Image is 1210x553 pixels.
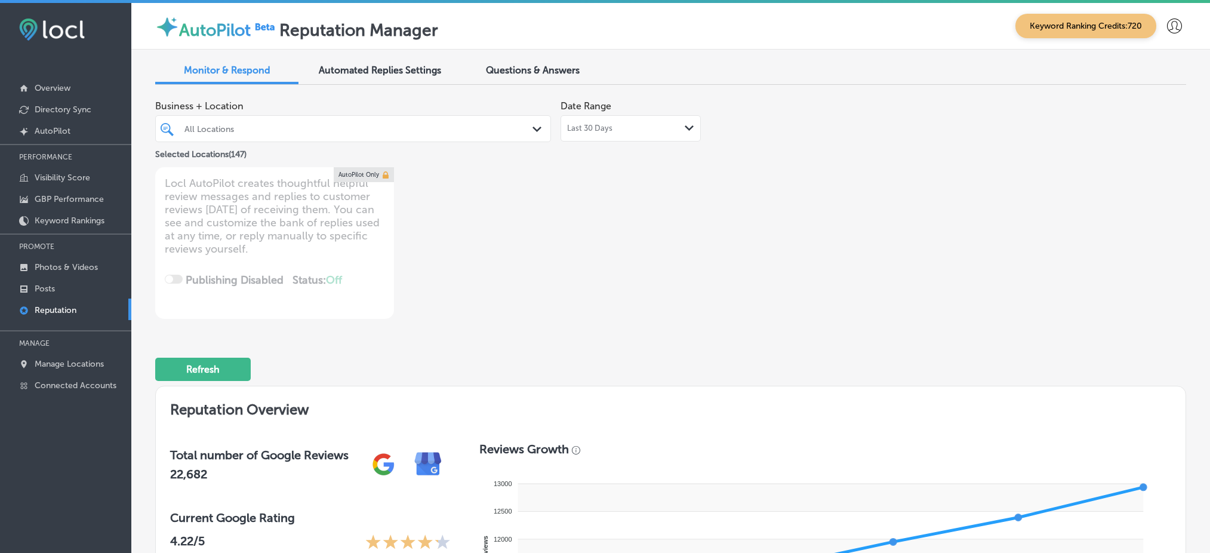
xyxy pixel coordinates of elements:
[155,100,551,112] span: Business + Location
[35,105,91,115] p: Directory Sync
[35,305,76,315] p: Reputation
[279,20,438,40] label: Reputation Manager
[155,15,179,39] img: autopilot-icon
[35,194,104,204] p: GBP Performance
[561,100,611,112] label: Date Range
[479,442,569,456] h3: Reviews Growth
[170,534,205,552] p: 4.22 /5
[19,19,85,41] img: fda3e92497d09a02dc62c9cd864e3231.png
[170,448,349,462] h3: Total number of Google Reviews
[35,126,70,136] p: AutoPilot
[567,124,612,133] span: Last 30 Days
[319,64,441,76] span: Automated Replies Settings
[35,359,104,369] p: Manage Locations
[170,467,349,481] h2: 22,682
[494,480,512,487] tspan: 13000
[155,358,251,381] button: Refresh
[361,442,406,487] img: gPZS+5FD6qPJAAAAABJRU5ErkJggg==
[35,173,90,183] p: Visibility Score
[494,508,512,515] tspan: 12500
[184,64,270,76] span: Monitor & Respond
[35,380,116,391] p: Connected Accounts
[170,511,451,525] h3: Current Google Rating
[184,124,534,134] div: All Locations
[179,20,251,40] label: AutoPilot
[406,442,451,487] img: e7ababfa220611ac49bdb491a11684a6.png
[365,534,451,552] div: 4.22 Stars
[486,64,580,76] span: Questions & Answers
[251,20,279,33] img: Beta
[1015,14,1156,38] span: Keyword Ranking Credits: 720
[35,284,55,294] p: Posts
[494,536,512,543] tspan: 12000
[155,145,247,159] p: Selected Locations ( 147 )
[35,262,98,272] p: Photos & Videos
[35,83,70,93] p: Overview
[156,386,1186,428] h2: Reputation Overview
[35,216,104,226] p: Keyword Rankings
